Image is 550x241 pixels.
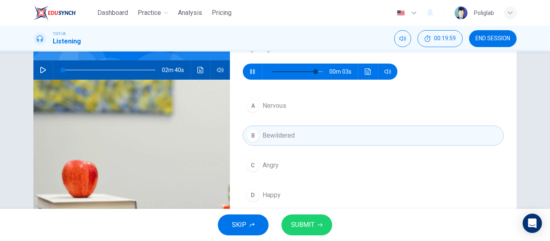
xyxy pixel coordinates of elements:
[434,35,456,42] span: 00:19:59
[243,126,504,146] button: BBewildered
[53,31,66,37] span: TOEFL®
[329,64,358,80] span: 00m 03s
[476,35,510,42] span: END SESSION
[209,6,235,20] button: Pricing
[263,131,295,140] span: Bewildered
[455,6,467,19] img: Profile picture
[175,6,205,20] button: Analysis
[246,99,259,112] div: A
[162,60,190,80] span: 02m 40s
[33,5,94,21] a: EduSynch logo
[194,60,207,80] button: Click to see the audio transcription
[246,159,259,172] div: C
[246,129,259,142] div: B
[243,96,504,116] button: ANervous
[232,219,246,231] span: SKIP
[243,155,504,175] button: CAngry
[134,6,172,20] button: Practice
[469,30,517,47] button: END SESSION
[263,161,279,170] span: Angry
[418,30,463,47] button: 00:19:59
[474,8,494,18] div: Poliglab
[396,10,406,16] img: en
[94,6,131,20] button: Dashboard
[246,189,259,202] div: D
[243,185,504,205] button: DHappy
[281,214,332,235] button: SUBMIT
[523,214,542,233] div: Open Intercom Messenger
[263,101,286,111] span: Nervous
[263,190,281,200] span: Happy
[218,214,269,235] button: SKIP
[97,8,128,18] span: Dashboard
[362,64,374,80] button: Click to see the audio transcription
[53,37,81,46] h1: Listening
[418,30,463,47] div: Hide
[291,219,314,231] span: SUBMIT
[394,30,411,47] div: Mute
[33,5,76,21] img: EduSynch logo
[138,8,161,18] span: Practice
[178,8,202,18] span: Analysis
[212,8,232,18] span: Pricing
